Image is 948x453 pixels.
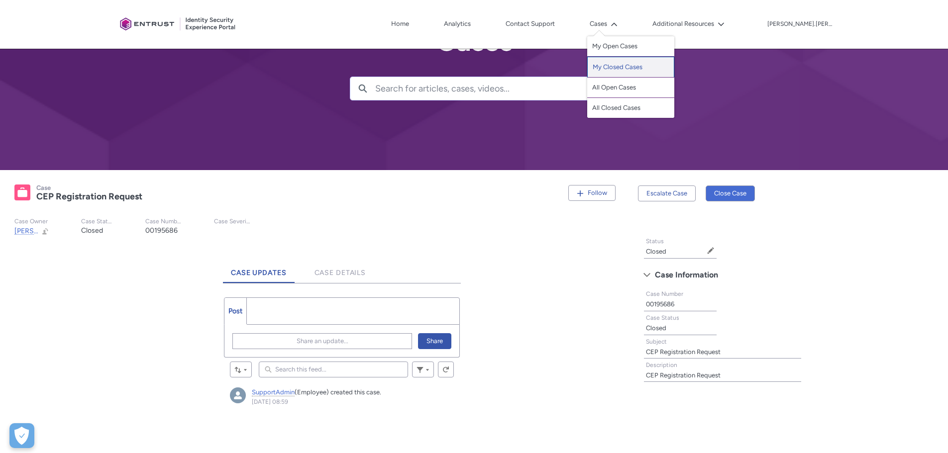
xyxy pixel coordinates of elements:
a: Case Updates [223,256,295,283]
button: Case Information [638,267,807,283]
span: Case Updates [231,269,287,277]
span: Share an update... [297,334,348,349]
p: [PERSON_NAME].[PERSON_NAME] [767,21,832,28]
button: Additional Resources [650,16,727,31]
a: SupportAdmin [252,388,295,396]
div: Chatter Publisher [224,297,460,358]
lightning-formatted-text: CEP Registration Request [646,371,721,379]
button: Edit Status [707,247,715,255]
a: Post [224,298,247,324]
button: Open Preferences [9,423,34,448]
span: Post [228,307,242,315]
button: Search [350,77,375,100]
p: Case Severity [214,218,251,225]
p: Case Status [81,218,113,225]
span: Share [426,334,443,349]
button: Cases [587,16,620,31]
span: Follow [588,189,607,196]
lightning-formatted-text: Closed [646,248,666,255]
input: Search this feed... [259,362,408,377]
span: Case Status [646,314,679,321]
button: Share an update... [232,333,412,349]
lightning-formatted-text: CEP Registration Request [646,348,721,356]
img: External User - SupportAdmin (null) [230,387,246,403]
button: Change Owner [41,227,49,235]
span: Case Details [315,269,366,277]
span: Case Number [646,290,683,297]
a: All Closed Cases [587,98,674,118]
a: Case Details [307,256,374,283]
span: Case Information [655,268,718,282]
div: Feed [224,358,460,449]
button: Follow [568,185,616,201]
span: Description [646,362,677,368]
a: Analytics, opens in new tab [441,16,473,31]
span: Subject [646,338,667,345]
article: SupportAdmin, 27 December 2023 at 08:59 [224,381,460,442]
button: User Profile alexandru.tudor [767,18,833,28]
p: Case Number [145,218,182,225]
lightning-formatted-text: Closed [81,226,103,235]
a: All Open Cases [587,78,674,98]
span: Status [646,238,664,245]
button: Close Case [706,185,755,201]
div: Cookie Preferences [9,423,34,448]
a: Home [389,16,412,31]
button: Refresh this feed [438,362,454,377]
p: Case Owner [14,218,49,225]
button: Share [418,333,451,349]
lightning-formatted-text: Closed [646,324,666,332]
span: (Employee) created this case. [295,388,381,396]
h2: Cases [350,26,599,57]
a: [DATE] 08:59 [252,398,288,405]
button: Escalate Case [638,185,696,201]
span: [PERSON_NAME] [14,227,70,235]
input: Search for articles, cases, videos... [375,77,598,100]
lightning-formatted-text: 00195686 [145,226,178,235]
a: My Open Cases [587,36,674,57]
lightning-formatted-text: 00195686 [646,300,674,308]
div: SupportAdmin [230,387,246,403]
lightning-formatted-text: CEP Registration Request [36,191,142,202]
a: My Closed Cases [587,57,674,78]
records-entity-label: Case [36,184,51,191]
a: Contact Support [503,16,557,31]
